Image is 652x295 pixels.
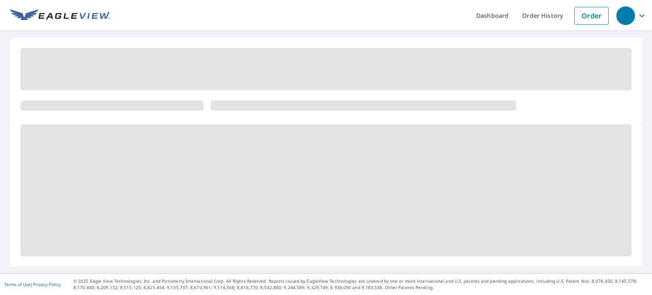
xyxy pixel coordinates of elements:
[73,278,648,291] p: © 2025 Eagle View Technologies, Inc. and Pictometry International Corp. All Rights Reserved. Repo...
[4,282,61,287] p: |
[33,281,61,287] a: Privacy Policy
[10,9,110,22] img: EV Logo
[574,7,609,25] a: Order
[4,281,31,287] a: Terms of Use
